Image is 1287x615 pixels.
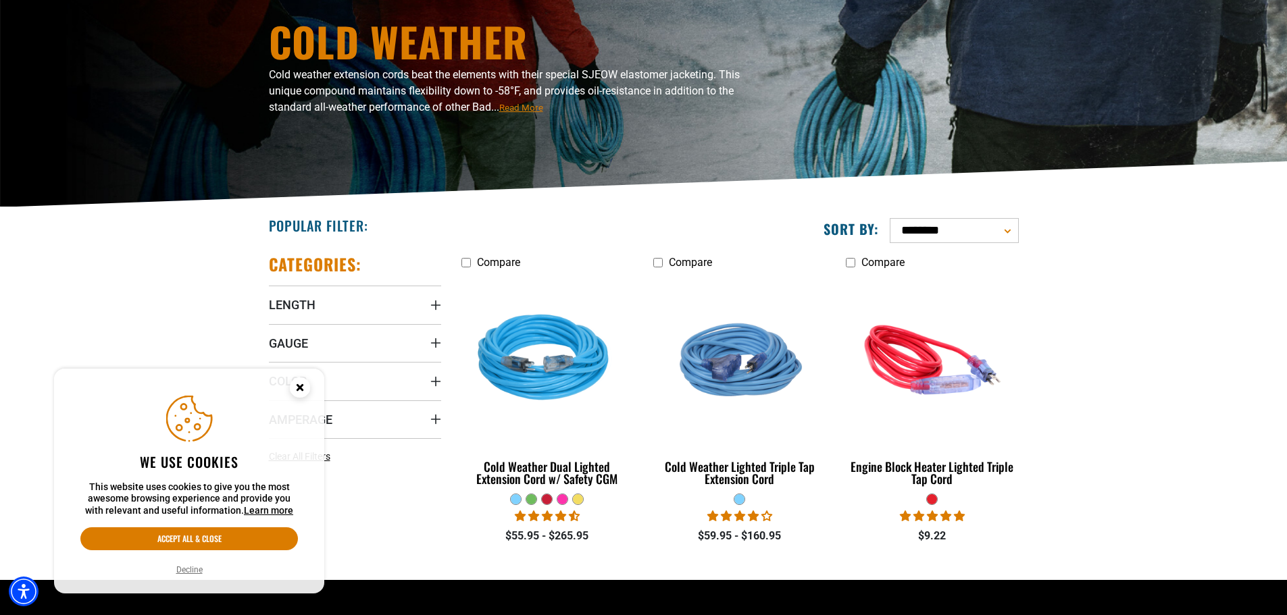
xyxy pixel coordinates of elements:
[669,256,712,269] span: Compare
[847,282,1017,437] img: red
[900,510,965,523] span: 5.00 stars
[172,563,207,577] button: Decline
[80,453,298,471] h2: We use cookies
[269,254,362,275] h2: Categories:
[461,460,634,485] div: Cold Weather Dual Lighted Extension Cord w/ Safety CGM
[515,510,580,523] span: 4.61 stars
[80,527,298,550] button: Accept all & close
[653,460,826,485] div: Cold Weather Lighted Triple Tap Extension Cord
[707,510,772,523] span: 4.18 stars
[269,217,368,234] h2: Popular Filter:
[462,282,632,437] img: Light Blue
[269,336,308,351] span: Gauge
[846,528,1018,544] div: $9.22
[269,362,441,400] summary: Color
[269,297,316,313] span: Length
[269,286,441,323] summary: Length
[655,282,825,437] img: Light Blue
[269,400,441,438] summary: Amperage
[846,460,1018,485] div: Engine Block Heater Lighted Triple Tap Cord
[54,369,324,594] aside: Cookie Consent
[269,324,441,362] summary: Gauge
[653,275,826,493] a: Light Blue Cold Weather Lighted Triple Tap Extension Cord
[80,481,298,517] p: This website uses cookies to give you the most awesome browsing experience and provide you with r...
[861,256,905,269] span: Compare
[9,577,39,606] div: Accessibility Menu
[461,275,634,493] a: Light Blue Cold Weather Dual Lighted Extension Cord w/ Safety CGM
[276,369,324,410] button: Close this option
[244,505,293,516] a: This website uses cookies to give you the most awesome browsing experience and provide you with r...
[499,103,543,113] span: Read More
[653,528,826,544] div: $59.95 - $160.95
[846,275,1018,493] a: red Engine Block Heater Lighted Triple Tap Cord
[269,21,762,61] h1: Cold Weather
[824,220,879,238] label: Sort by:
[269,68,740,113] span: Cold weather extension cords beat the elements with their special SJEOW elastomer jacketing. This...
[461,528,634,544] div: $55.95 - $265.95
[477,256,520,269] span: Compare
